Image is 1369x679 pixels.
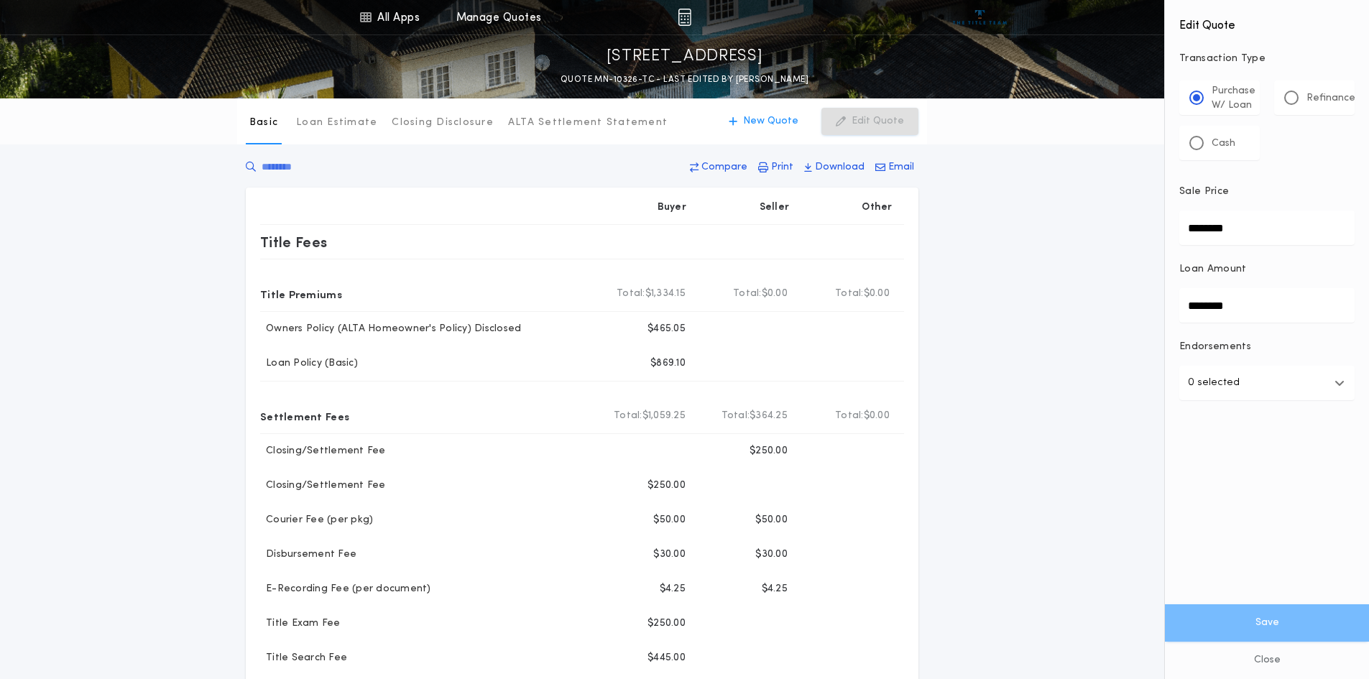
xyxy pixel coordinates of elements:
p: [STREET_ADDRESS] [607,45,763,68]
input: Sale Price [1179,211,1355,245]
p: Download [815,160,865,175]
b: Total: [835,409,864,423]
p: Closing/Settlement Fee [260,444,386,458]
p: Compare [701,160,747,175]
p: Refinance [1306,91,1355,106]
h4: Edit Quote [1179,9,1355,34]
p: Purchase W/ Loan [1212,84,1255,113]
span: $1,334.15 [645,287,686,301]
p: ALTA Settlement Statement [508,116,668,130]
p: Buyer [658,200,686,215]
input: Loan Amount [1179,288,1355,323]
p: $4.25 [660,582,686,596]
p: Closing Disclosure [392,116,494,130]
p: Disbursement Fee [260,548,356,562]
p: Title Fees [260,231,328,254]
button: 0 selected [1179,366,1355,400]
p: Seller [760,200,790,215]
p: Edit Quote [852,114,904,129]
p: $30.00 [653,548,686,562]
p: Cash [1212,137,1235,151]
p: $50.00 [755,513,788,527]
span: $0.00 [864,409,890,423]
p: Courier Fee (per pkg) [260,513,373,527]
p: $250.00 [647,616,686,631]
img: vs-icon [953,10,1007,24]
p: $4.25 [762,582,788,596]
p: Title Search Fee [260,651,347,665]
p: Title Premiums [260,282,342,305]
b: Total: [733,287,762,301]
p: Loan Estimate [296,116,377,130]
button: Save [1165,604,1369,642]
button: Close [1165,642,1369,679]
p: Title Exam Fee [260,616,341,631]
p: $445.00 [647,651,686,665]
b: Total: [835,287,864,301]
p: $869.10 [650,356,686,371]
p: Closing/Settlement Fee [260,479,386,493]
button: Compare [686,154,752,180]
span: $0.00 [864,287,890,301]
p: New Quote [743,114,798,129]
p: QUOTE MN-10326-TC - LAST EDITED BY [PERSON_NAME] [561,73,808,87]
p: Loan Amount [1179,262,1247,277]
b: Total: [614,409,642,423]
span: $1,059.25 [642,409,686,423]
p: Basic [249,116,278,130]
span: $0.00 [762,287,788,301]
p: $30.00 [755,548,788,562]
p: Email [888,160,914,175]
button: Print [754,154,798,180]
span: $364.25 [750,409,788,423]
b: Total: [722,409,750,423]
button: Edit Quote [821,108,918,135]
p: 0 selected [1188,374,1240,392]
p: Settlement Fees [260,405,349,428]
p: Sale Price [1179,185,1229,199]
p: $465.05 [647,322,686,336]
p: $250.00 [647,479,686,493]
button: Email [871,154,918,180]
b: Total: [617,287,645,301]
button: Download [800,154,869,180]
button: New Quote [714,108,813,135]
p: Print [771,160,793,175]
p: $250.00 [750,444,788,458]
p: $50.00 [653,513,686,527]
p: Other [862,200,893,215]
p: Loan Policy (Basic) [260,356,358,371]
p: E-Recording Fee (per document) [260,582,431,596]
p: Transaction Type [1179,52,1355,66]
p: Owners Policy (ALTA Homeowner's Policy) Disclosed [260,322,521,336]
p: Endorsements [1179,340,1355,354]
img: img [678,9,691,26]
